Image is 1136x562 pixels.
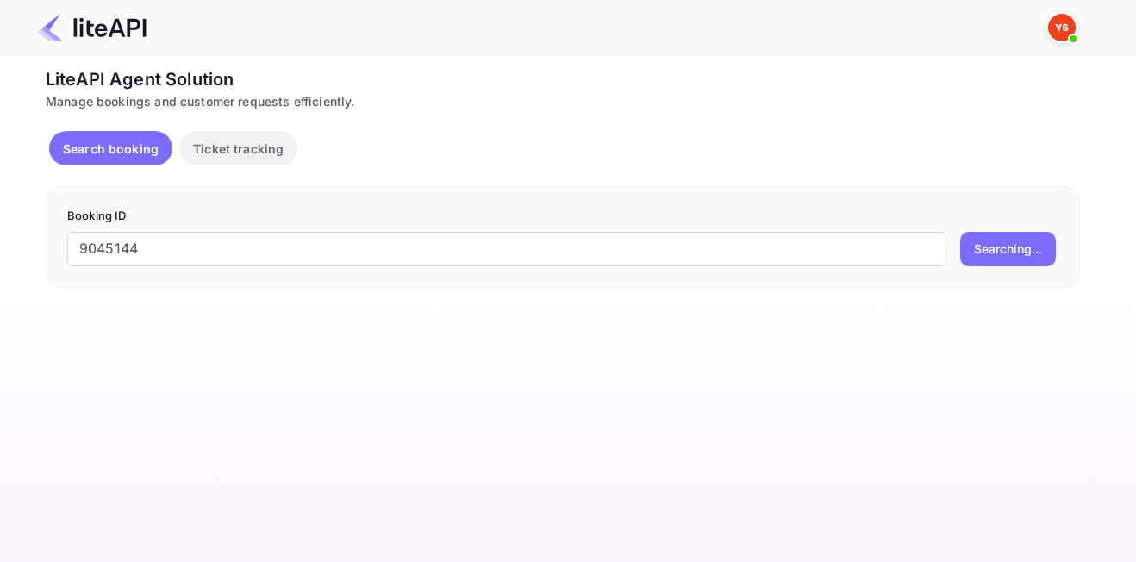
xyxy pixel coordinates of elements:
[46,66,1080,92] div: LiteAPI Agent Solution
[960,232,1056,266] button: Searching...
[38,14,147,41] img: LiteAPI Logo
[67,232,946,266] input: Enter Booking ID (e.g., 63782194)
[1048,14,1076,41] img: Yandex Support
[193,140,284,158] p: Ticket tracking
[67,208,1058,225] p: Booking ID
[46,92,1080,110] div: Manage bookings and customer requests efficiently.
[63,140,159,158] p: Search booking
